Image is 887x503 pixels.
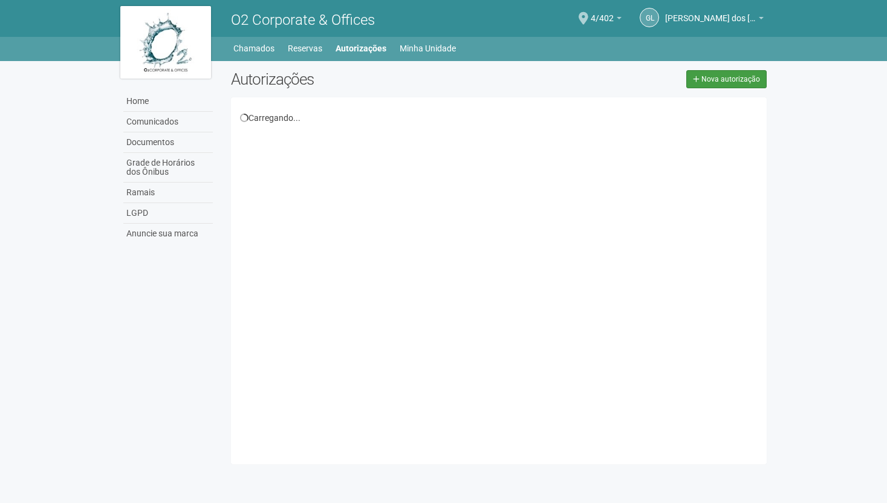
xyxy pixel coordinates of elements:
a: Comunicados [123,112,213,132]
a: GL [640,8,659,27]
h2: Autorizações [231,70,490,88]
a: Ramais [123,183,213,203]
a: Grade de Horários dos Ônibus [123,153,213,183]
img: logo.jpg [120,6,211,79]
span: O2 Corporate & Offices [231,11,375,28]
a: Nova autorização [686,70,767,88]
a: Autorizações [336,40,386,57]
a: Minha Unidade [400,40,456,57]
a: Reservas [288,40,322,57]
a: Anuncie sua marca [123,224,213,244]
a: Chamados [233,40,275,57]
a: Documentos [123,132,213,153]
a: LGPD [123,203,213,224]
span: Nova autorização [701,75,760,83]
span: Gabriel Lemos Carreira dos Reis [665,2,756,23]
span: 4/402 [591,2,614,23]
div: Carregando... [240,112,758,123]
a: [PERSON_NAME] dos [PERSON_NAME] [665,15,764,25]
a: 4/402 [591,15,622,25]
a: Home [123,91,213,112]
